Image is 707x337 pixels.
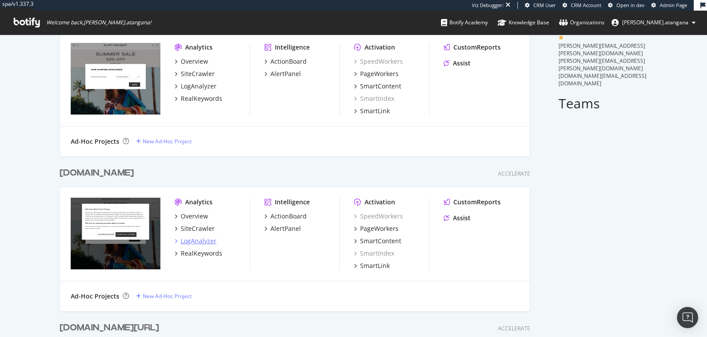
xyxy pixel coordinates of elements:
a: SmartContent [354,237,401,245]
span: [DOMAIN_NAME][EMAIL_ADDRESS][DOMAIN_NAME] [559,72,646,87]
a: SmartContent [354,82,401,91]
span: Welcome back, [PERSON_NAME].atangana ! [46,19,151,26]
div: PageWorkers [360,69,399,78]
a: New Ad-Hoc Project [136,292,192,300]
div: CustomReports [453,43,501,52]
span: CRM User [533,2,556,8]
div: Analytics [185,43,213,52]
div: SmartLink [360,107,390,115]
a: PageWorkers [354,224,399,233]
a: AlertPanel [264,69,301,78]
a: Overview [175,212,208,221]
a: SmartIndex [354,249,394,258]
div: Ad-Hoc Projects [71,292,119,301]
span: [PERSON_NAME][EMAIL_ADDRESS][PERSON_NAME][DOMAIN_NAME] [559,42,645,57]
div: Accelerate [498,325,530,332]
div: New Ad-Hoc Project [143,138,192,145]
div: Organizations [559,18,604,27]
a: Overview [175,57,208,66]
div: Activation [365,43,395,52]
a: Assist [444,59,471,68]
div: RealKeywords [181,94,222,103]
div: Overview [181,212,208,221]
a: CustomReports [444,43,501,52]
a: ActionBoard [264,212,307,221]
a: Knowledge Base [498,11,549,34]
div: Activation [365,198,395,207]
div: Knowledge Base [498,18,549,27]
a: CustomReports [444,198,501,207]
div: Accelerate [498,170,530,177]
div: LogAnalyzer [181,237,217,245]
a: [DOMAIN_NAME] [60,167,137,180]
img: www.kurtgeiger.com [71,198,160,269]
button: [PERSON_NAME].atangana [604,15,703,30]
div: AlertPanel [270,69,301,78]
a: SmartLink [354,107,390,115]
a: SiteCrawler [175,224,215,233]
div: Open Intercom Messenger [677,307,698,328]
div: RealKeywords [181,249,222,258]
a: [DOMAIN_NAME][URL] [60,322,163,334]
a: LogAnalyzer [175,237,217,245]
div: AlertPanel [270,224,301,233]
span: CRM Account [571,2,601,8]
div: Overview [181,57,208,66]
div: PageWorkers [360,224,399,233]
div: SiteCrawler [181,69,215,78]
a: Organizations [559,11,604,34]
span: Admin Page [660,2,687,8]
a: RealKeywords [175,249,222,258]
a: LogAnalyzer [175,82,217,91]
span: renaud.atangana [622,19,688,26]
a: Assist [444,214,471,222]
a: CRM User [525,2,556,9]
div: Intelligence [275,198,310,207]
h2: Teams [559,96,647,111]
div: Intelligence [275,43,310,52]
a: SiteCrawler [175,69,215,78]
a: PageWorkers [354,69,399,78]
div: [DOMAIN_NAME][URL] [60,322,159,334]
a: Admin Page [651,2,687,9]
div: SmartContent [360,237,401,245]
div: SmartLink [360,261,390,270]
div: [DOMAIN_NAME] [60,167,134,180]
div: Assist [453,214,471,222]
div: Viz Debugger: [472,2,504,9]
div: Ad-Hoc Projects [71,137,119,146]
div: ActionBoard [270,212,307,221]
div: CustomReports [453,198,501,207]
a: SpeedWorkers [354,212,403,221]
div: ActionBoard [270,57,307,66]
a: Open in dev [608,2,645,9]
div: Assist [453,59,471,68]
a: SmartLink [354,261,390,270]
a: CRM Account [563,2,601,9]
a: ActionBoard [264,57,307,66]
a: SmartIndex [354,94,394,103]
a: New Ad-Hoc Project [136,138,192,145]
div: SmartContent [360,82,401,91]
div: LogAnalyzer [181,82,217,91]
a: Botify Academy [441,11,488,34]
a: AlertPanel [264,224,301,233]
div: SiteCrawler [181,224,215,233]
div: New Ad-Hoc Project [143,292,192,300]
a: SpeedWorkers [354,57,403,66]
span: [PERSON_NAME][EMAIL_ADDRESS][PERSON_NAME][DOMAIN_NAME] [559,57,645,72]
a: RealKeywords [175,94,222,103]
img: https://www.kurtgeiger.mx/ [71,43,160,115]
div: Analytics [185,198,213,207]
span: Open in dev [616,2,645,8]
div: Botify Academy [441,18,488,27]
